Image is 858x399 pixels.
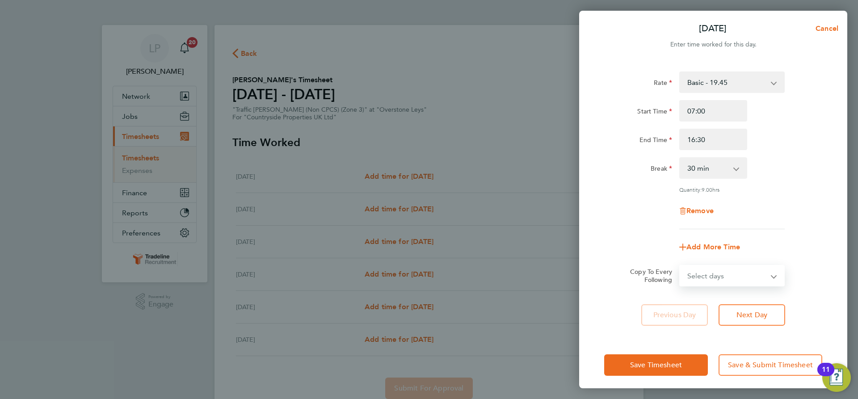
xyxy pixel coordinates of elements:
[699,22,727,35] p: [DATE]
[679,244,740,251] button: Add More Time
[623,268,672,284] label: Copy To Every Following
[679,100,747,122] input: E.g. 08:00
[579,39,847,50] div: Enter time worked for this day.
[719,304,785,326] button: Next Day
[728,361,813,370] span: Save & Submit Timesheet
[679,129,747,150] input: E.g. 18:00
[719,354,822,376] button: Save & Submit Timesheet
[736,311,767,319] span: Next Day
[639,136,672,147] label: End Time
[679,186,785,193] div: Quantity: hrs
[654,79,672,89] label: Rate
[822,370,830,381] div: 11
[630,361,682,370] span: Save Timesheet
[679,207,714,214] button: Remove
[702,186,712,193] span: 9.00
[686,243,740,251] span: Add More Time
[822,363,851,392] button: Open Resource Center, 11 new notifications
[686,206,714,215] span: Remove
[801,20,847,38] button: Cancel
[604,354,708,376] button: Save Timesheet
[651,164,672,175] label: Break
[637,107,672,118] label: Start Time
[813,24,838,33] span: Cancel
